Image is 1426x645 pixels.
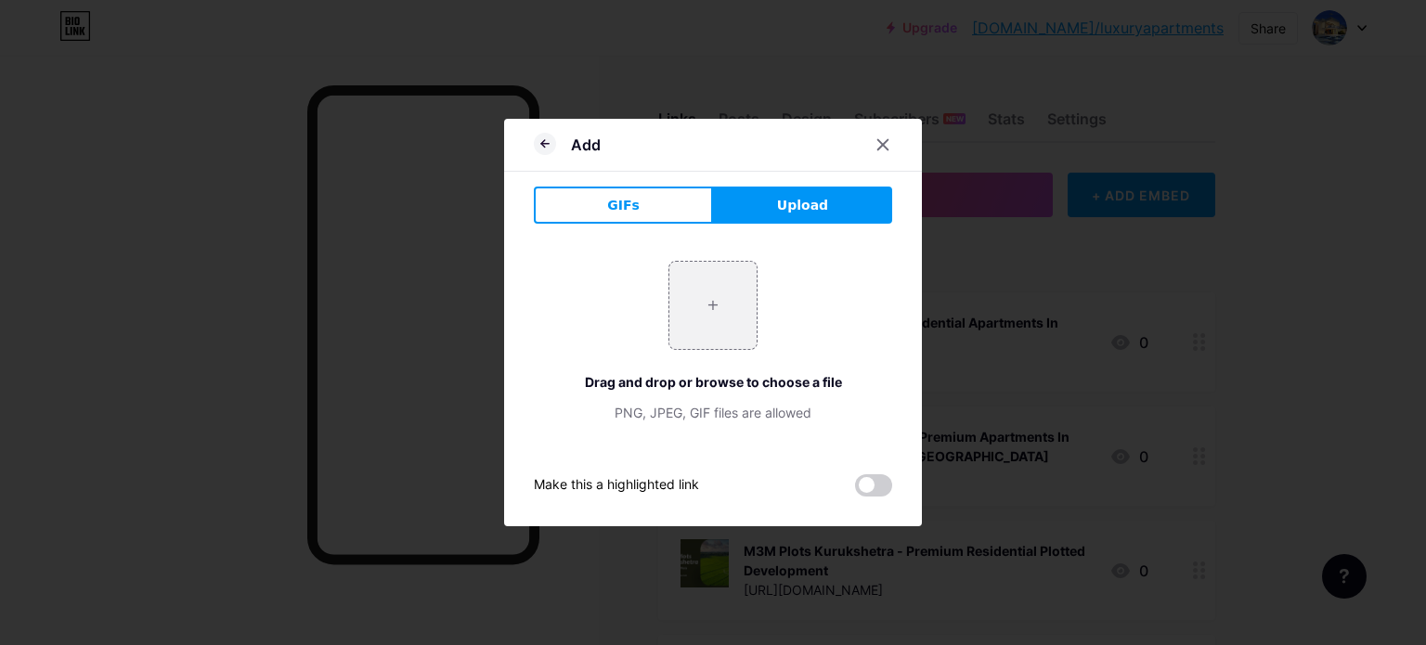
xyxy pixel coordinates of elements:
button: Upload [713,187,892,224]
div: PNG, JPEG, GIF files are allowed [534,403,892,422]
div: Make this a highlighted link [534,474,699,497]
div: Add [571,134,601,156]
span: GIFs [607,196,640,215]
button: GIFs [534,187,713,224]
span: Upload [777,196,828,215]
div: Drag and drop or browse to choose a file [534,372,892,392]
